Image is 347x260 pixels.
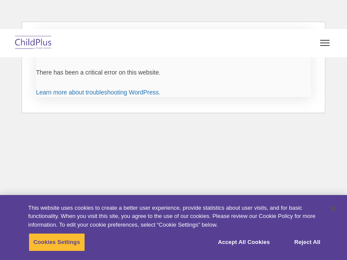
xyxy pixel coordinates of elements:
[280,233,334,251] button: Reject All
[324,199,343,218] button: Close
[29,233,85,251] button: Cookies Settings
[13,33,54,53] img: ChildPlus by Procare Solutions
[213,233,275,251] button: Accept All Cookies
[28,204,323,229] div: This website uses cookies to create a better user experience, provide statistics about user visit...
[36,68,311,77] p: There has been a critical error on this website.
[36,89,160,96] a: Learn more about troubleshooting WordPress.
